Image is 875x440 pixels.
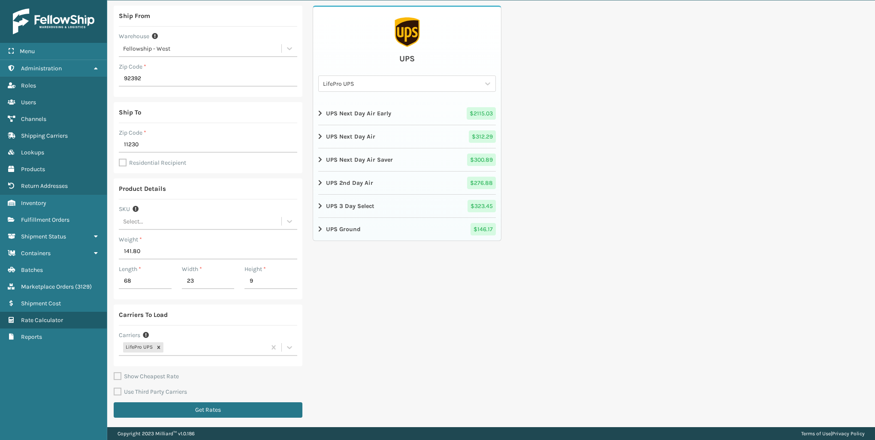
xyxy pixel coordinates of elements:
span: Users [21,99,36,106]
label: Zip Code [119,62,146,71]
strong: UPS Next Day Air Early [326,109,391,118]
span: Channels [21,115,46,123]
label: Zip Code [119,128,146,137]
strong: UPS Next Day Air Saver [326,155,393,164]
span: Shipment Status [21,233,66,240]
span: $ 2115.03 [467,107,496,120]
span: Inventory [21,199,46,207]
strong: UPS Ground [326,225,361,234]
span: Shipment Cost [21,300,61,307]
div: LifePro UPS [123,342,154,353]
div: Ship To [119,107,141,118]
label: Height [244,265,266,274]
button: Get Rates [114,402,302,418]
span: $ 300.89 [467,154,496,166]
label: SKU [119,205,130,214]
strong: UPS Next Day Air [326,132,375,141]
span: ( 3129 ) [75,283,92,290]
label: Width [182,265,202,274]
span: Products [21,166,45,173]
span: $ 146.17 [471,223,496,235]
span: Shipping Carriers [21,132,68,139]
span: Menu [20,48,35,55]
div: Select... [123,217,143,226]
span: Return Addresses [21,182,68,190]
img: logo [13,9,94,34]
div: LifePro UPS [323,79,481,88]
span: $ 312.29 [469,130,496,143]
div: Fellowship - West [123,44,282,53]
strong: UPS 2nd Day Air [326,178,373,187]
span: Administration [21,65,62,72]
a: Terms of Use [801,431,831,437]
label: Warehouse [119,32,149,41]
p: Copyright 2023 Milliard™ v 1.0.186 [118,427,195,440]
span: Fulfillment Orders [21,216,69,223]
div: Ship From [119,11,150,21]
span: $ 276.88 [467,177,496,189]
a: Privacy Policy [832,431,865,437]
span: Reports [21,333,42,341]
label: Weight [119,235,142,244]
span: $ 323.45 [468,200,496,212]
label: Carriers [119,331,140,340]
span: Containers [21,250,51,257]
span: Marketplace Orders [21,283,74,290]
label: Length [119,265,141,274]
span: Roles [21,82,36,89]
strong: UPS 3 Day Select [326,202,374,211]
label: Show Cheapest Rate [114,373,179,380]
label: Residential Recipient [119,159,186,166]
label: Use Third Party Carriers [114,388,187,395]
span: Rate Calculator [21,316,63,324]
div: Carriers To Load [119,310,168,320]
div: Product Details [119,184,166,194]
span: Batches [21,266,43,274]
div: | [801,427,865,440]
div: UPS [399,52,415,65]
span: Lookups [21,149,44,156]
